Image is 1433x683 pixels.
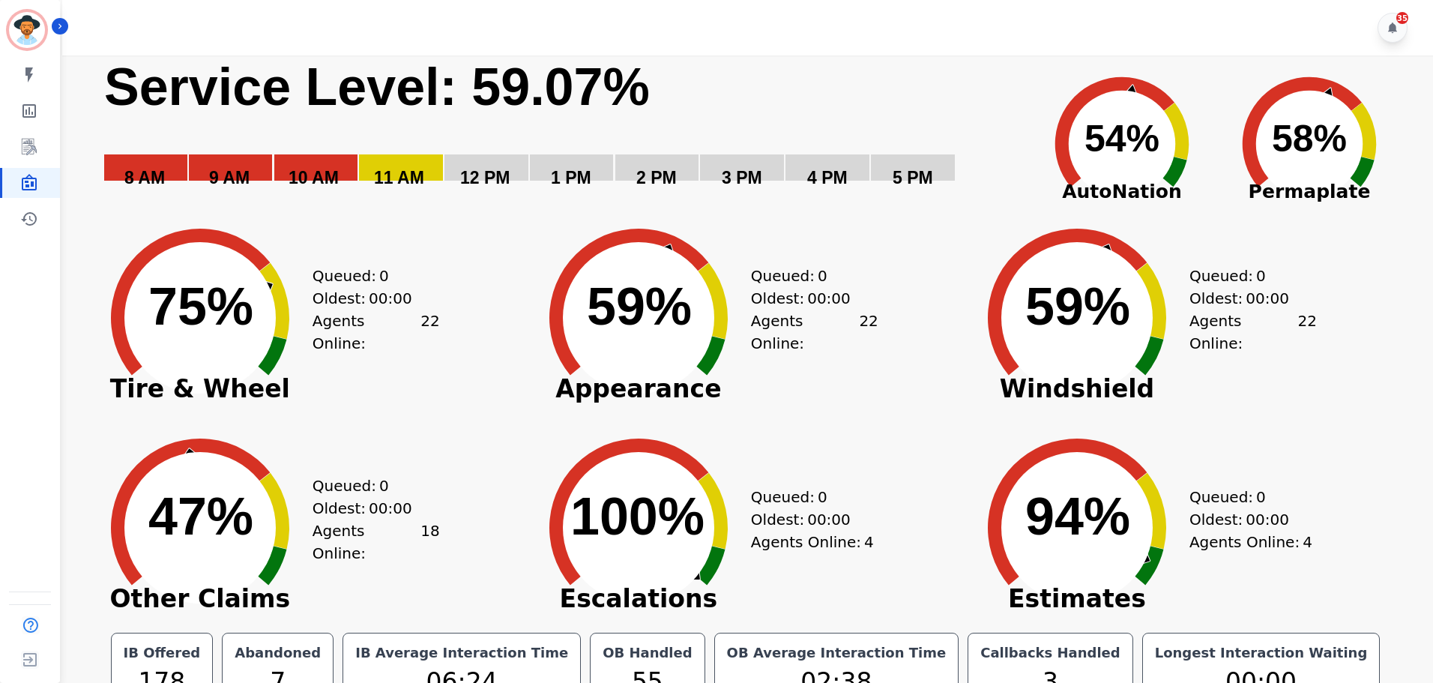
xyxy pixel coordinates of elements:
[570,487,705,546] text: 100%
[1189,486,1302,508] div: Queued:
[148,277,253,336] text: 75%
[289,168,339,187] text: 10 AM
[965,382,1189,397] span: Windshield
[751,287,863,310] div: Oldest:
[104,58,650,116] text: Service Level: 59.07%
[1396,12,1408,24] div: 35
[148,487,253,546] text: 47%
[859,310,878,355] span: 22
[313,475,425,497] div: Queued:
[751,310,878,355] div: Agents Online:
[1246,508,1289,531] span: 00:00
[1025,487,1130,546] text: 94%
[864,531,874,553] span: 4
[807,287,851,310] span: 00:00
[587,277,692,336] text: 59%
[977,643,1123,664] div: Callbacks Handled
[374,168,424,187] text: 11 AM
[1303,531,1312,553] span: 4
[313,265,425,287] div: Queued:
[818,265,827,287] span: 0
[893,168,933,187] text: 5 PM
[1189,287,1302,310] div: Oldest:
[965,592,1189,607] span: Estimates
[232,643,324,664] div: Abandoned
[121,643,204,664] div: IB Offered
[1272,118,1347,160] text: 58%
[1189,508,1302,531] div: Oldest:
[1189,265,1302,287] div: Queued:
[103,55,1025,209] svg: Service Level: 0%
[526,382,751,397] span: Appearance
[420,310,439,355] span: 22
[722,168,762,187] text: 3 PM
[751,486,863,508] div: Queued:
[352,643,571,664] div: IB Average Interaction Time
[369,287,412,310] span: 00:00
[420,520,439,565] span: 18
[1028,178,1216,206] span: AutoNation
[1297,310,1316,355] span: 22
[379,475,389,497] span: 0
[1216,178,1403,206] span: Permaplate
[751,265,863,287] div: Queued:
[807,168,848,187] text: 4 PM
[818,486,827,508] span: 0
[88,592,313,607] span: Other Claims
[526,592,751,607] span: Escalations
[379,265,389,287] span: 0
[313,520,440,565] div: Agents Online:
[1189,531,1317,553] div: Agents Online:
[124,168,165,187] text: 8 AM
[1256,486,1266,508] span: 0
[1189,310,1317,355] div: Agents Online:
[807,508,851,531] span: 00:00
[1246,287,1289,310] span: 00:00
[1084,118,1159,160] text: 54%
[1256,265,1266,287] span: 0
[369,497,412,520] span: 00:00
[551,168,591,187] text: 1 PM
[9,12,45,48] img: Bordered avatar
[751,531,878,553] div: Agents Online:
[751,508,863,531] div: Oldest:
[313,287,425,310] div: Oldest:
[313,310,440,355] div: Agents Online:
[1152,643,1371,664] div: Longest Interaction Waiting
[600,643,695,664] div: OB Handled
[313,497,425,520] div: Oldest:
[209,168,250,187] text: 9 AM
[724,643,950,664] div: OB Average Interaction Time
[1025,277,1130,336] text: 59%
[88,382,313,397] span: Tire & Wheel
[460,168,510,187] text: 12 PM
[636,168,677,187] text: 2 PM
